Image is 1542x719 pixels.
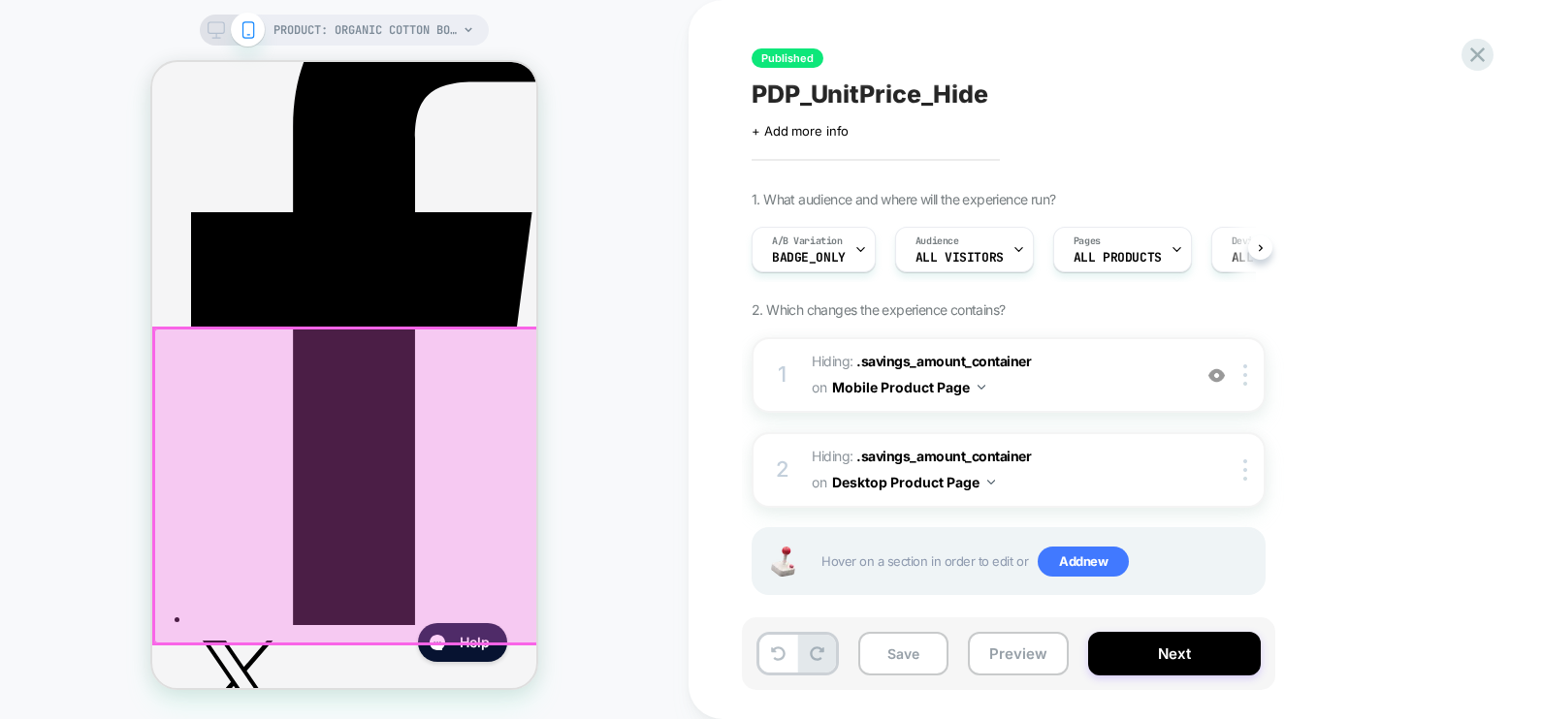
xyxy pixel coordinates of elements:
[812,375,826,399] span: on
[916,234,959,248] span: Audience
[987,480,995,485] img: down arrow
[1088,632,1261,675] button: Next
[1208,367,1225,384] img: crossed eye
[1232,251,1312,265] span: ALL DEVICES
[752,301,1005,318] span: 2. Which changes the experience contains?
[773,451,792,489] div: 2
[858,632,948,675] button: Save
[968,632,1069,675] button: Preview
[1038,547,1129,578] span: Add new
[752,79,988,109] span: PDP_UnitPrice_Hide
[832,373,985,401] button: Mobile Product Page
[856,353,1031,369] span: .savings_amount_container
[856,448,1031,464] span: .savings_amount_container
[273,15,458,46] span: PRODUCT: Organic Cotton Boxer Brief
[1232,234,1269,248] span: Devices
[772,234,843,248] span: A/B Variation
[812,470,826,494] span: on
[1243,364,1247,386] img: close
[752,191,1055,207] span: 1. What audience and where will the experience run?
[1074,234,1101,248] span: Pages
[51,16,80,36] h2: Help
[763,547,802,577] img: Joystick
[1243,459,1247,481] img: close
[978,385,985,390] img: down arrow
[1074,251,1162,265] span: ALL PRODUCTS
[916,251,1004,265] span: All Visitors
[821,547,1254,578] span: Hover on a section in order to edit or
[752,48,823,68] span: Published
[773,356,792,394] div: 1
[772,251,846,265] span: Badge_Only
[10,7,99,46] button: Gorgias live chat
[832,468,995,496] button: Desktop Product Page
[812,444,1181,496] span: Hiding :
[812,349,1181,401] span: Hiding :
[752,123,849,139] span: + Add more info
